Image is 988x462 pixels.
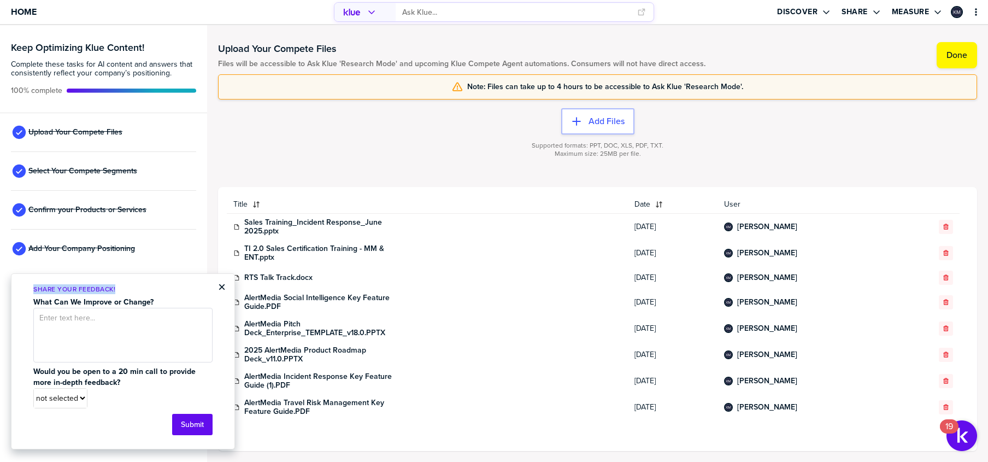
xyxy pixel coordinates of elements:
[842,7,868,17] label: Share
[737,350,797,359] a: [PERSON_NAME]
[634,200,650,209] span: Date
[951,6,963,18] div: Kacie McDonald
[467,83,743,91] span: Note: Files can take up to 4 hours to be accessible to Ask Klue 'Research Mode'.
[33,285,213,294] p: Share Your Feedback!
[244,425,408,442] a: AlertMedia Threat Intelligence - Key Feature Guide.PDF
[218,280,226,294] button: Close
[950,5,964,19] a: Edit Profile
[244,320,408,337] a: AlertMedia Pitch Deck_Enterprise_TEMPLATE_v18.0.PPTX
[244,218,408,236] a: Sales Training_Incident Response_June 2025.pptx
[218,60,705,68] span: Files will be accessible to Ask Klue 'Research Mode' and upcoming Klue Compete Agent automations....
[725,274,732,281] img: 84cfbf81ba379cda479af9dee77e49c5-sml.png
[952,7,962,17] img: 84cfbf81ba379cda479af9dee77e49c5-sml.png
[737,273,797,282] a: [PERSON_NAME]
[725,404,732,411] img: 84cfbf81ba379cda479af9dee77e49c5-sml.png
[634,249,711,258] span: [DATE]
[244,294,408,311] a: AlertMedia Social Intelligence Key Feature Guide.PDF
[28,167,137,176] span: Select Your Compete Segments
[634,273,711,282] span: [DATE]
[737,298,797,307] a: [PERSON_NAME]
[945,426,953,441] div: 19
[172,414,213,435] button: Submit
[725,299,732,306] img: 84cfbf81ba379cda479af9dee77e49c5-sml.png
[724,223,733,231] div: Kacie McDonald
[724,403,733,412] div: Kacie McDonald
[737,377,797,385] a: [PERSON_NAME]
[634,324,711,333] span: [DATE]
[777,7,818,17] label: Discover
[402,3,631,21] input: Ask Klue...
[33,366,198,388] strong: Would you be open to a 20 min call to provide more in-depth feedback?
[634,377,711,385] span: [DATE]
[634,298,711,307] span: [DATE]
[724,298,733,307] div: Kacie McDonald
[737,324,797,333] a: [PERSON_NAME]
[634,350,711,359] span: [DATE]
[555,150,641,158] span: Maximum size: 25MB per file.
[11,43,196,52] h3: Keep Optimizing Klue Content!
[244,244,408,262] a: TI 2.0 Sales Certification Training - MM & ENT.pptx
[28,128,122,137] span: Upload Your Compete Files
[892,7,930,17] label: Measure
[946,50,967,61] label: Done
[33,296,154,308] strong: What Can We Improve or Change?
[218,42,705,55] h1: Upload Your Compete Files
[244,273,313,282] a: RTS Talk Track.docx
[589,116,625,127] label: Add Files
[532,142,663,150] span: Supported formats: PPT, DOC, XLS, PDF, TXT.
[725,250,732,256] img: 84cfbf81ba379cda479af9dee77e49c5-sml.png
[725,378,732,384] img: 84cfbf81ba379cda479af9dee77e49c5-sml.png
[634,403,711,412] span: [DATE]
[11,60,196,78] span: Complete these tasks for AI content and answers that consistently reflect your company’s position...
[946,420,977,451] button: Open Resource Center, 19 new notifications
[725,325,732,332] img: 84cfbf81ba379cda479af9dee77e49c5-sml.png
[725,352,732,358] img: 84cfbf81ba379cda479af9dee77e49c5-sml.png
[28,244,135,253] span: Add Your Company Positioning
[28,206,146,214] span: Confirm your Products or Services
[724,249,733,258] div: Kacie McDonald
[724,273,733,282] div: Kacie McDonald
[724,324,733,333] div: Kacie McDonald
[634,223,711,231] span: [DATE]
[737,249,797,258] a: [PERSON_NAME]
[11,86,62,95] span: Active
[725,224,732,230] img: 84cfbf81ba379cda479af9dee77e49c5-sml.png
[244,372,408,390] a: AlertMedia Incident Response Key Feature Guide (1).PDF
[244,346,408,364] a: 2025 AlertMedia Product Roadmap Deck_v11.0.PPTX
[244,399,408,416] a: AlertMedia Travel Risk Management Key Feature Guide.PDF
[724,377,733,385] div: Kacie McDonald
[233,200,248,209] span: Title
[737,403,797,412] a: [PERSON_NAME]
[724,350,733,359] div: Kacie McDonald
[737,223,797,231] a: [PERSON_NAME]
[724,200,895,209] span: User
[11,7,37,16] span: Home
